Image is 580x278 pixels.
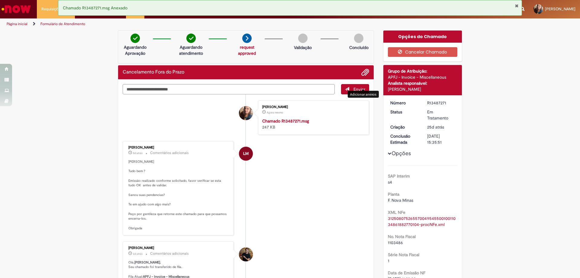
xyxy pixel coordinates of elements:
p: Concluído [349,44,369,51]
dt: Número [386,100,423,106]
span: 6d atrás [133,252,143,256]
span: 5d atrás [133,151,143,155]
h2: Cancelamento Fora do Prazo Histórico de tíquete [123,70,184,75]
div: [PERSON_NAME] [388,86,458,92]
span: 1 [388,258,389,263]
div: [PERSON_NAME] [262,105,363,109]
button: Fechar Notificação [515,3,519,8]
div: Luciana Mauruto [239,147,253,161]
span: 25d atrás [427,124,444,130]
span: Agora mesmo [267,111,283,114]
img: img-circle-grey.png [354,34,363,43]
span: Chamado R13487271.msg Anexado [63,5,127,11]
span: LM [243,146,249,161]
b: Planta [388,191,399,197]
img: arrow-next.png [242,34,252,43]
b: [PERSON_NAME] [134,260,160,265]
div: R13487271 [427,100,455,106]
span: Requisições [41,6,63,12]
b: Data de Emissão NF [388,270,425,276]
a: request approved [238,44,256,56]
div: Adriana Cristina Da Costa Silva [239,106,253,120]
a: Download de 31250807526557004954550010011034861882770104-procNFe.xml [388,216,456,227]
div: [PERSON_NAME] [128,146,229,149]
b: SAP Interim [388,173,410,179]
small: Comentários adicionais [150,251,189,256]
ul: Trilhas de página [5,18,382,30]
div: [DATE] 15:35:51 [427,133,455,145]
p: [PERSON_NAME] Tudo bem ? Emissão realizado conforme solicitado, favor verificar se esta tudo OK a... [128,159,229,231]
time: 26/09/2025 13:24:09 [133,151,143,155]
dt: Conclusão Estimada [386,133,423,145]
span: [PERSON_NAME] [545,6,575,11]
div: 06/09/2025 14:19:08 [427,124,455,130]
b: XML NFe [388,210,405,215]
p: Validação [294,44,312,51]
span: s4 [388,179,392,185]
time: 01/10/2025 08:25:12 [267,111,283,114]
img: check-circle-green.png [186,34,196,43]
img: ServiceNow [1,3,32,15]
dt: Status [386,109,423,115]
textarea: Digite sua mensagem aqui... [123,84,335,94]
div: [PERSON_NAME] [128,246,229,250]
span: F. Nova Minas [388,198,413,203]
b: No. Nota Fiscal [388,234,416,239]
div: Em Tratamento [427,109,455,121]
small: Comentários adicionais [150,150,189,155]
div: Grupo de Atribuição: [388,68,458,74]
button: Adicionar anexos [361,68,369,76]
p: Aguardando Aprovação [121,44,150,56]
div: APFJ - Invoice - Miscellaneous [388,74,458,80]
p: Aguardando atendimento [176,44,206,56]
a: Chamado R13487271.msg [262,118,309,124]
time: 06/09/2025 14:19:08 [427,124,444,130]
span: 1103486 [388,240,403,245]
div: Adicionar anexos [348,91,379,98]
div: Analista responsável: [388,80,458,86]
button: Enviar [341,84,369,94]
img: img-circle-grey.png [298,34,308,43]
time: 25/09/2025 09:56:51 [133,252,143,256]
a: Página inicial [7,21,27,26]
a: Formulário de Atendimento [40,21,85,26]
button: Cancelar Chamado [388,47,458,57]
div: Opções do Chamado [383,31,462,43]
div: 247 KB [262,118,363,130]
div: William Paul Barnekow Dias Eichstaedt [239,247,253,261]
dt: Criação [386,124,423,130]
img: check-circle-green.png [130,34,140,43]
b: Série Nota Fiscal [388,252,419,257]
span: Enviar [353,87,365,92]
